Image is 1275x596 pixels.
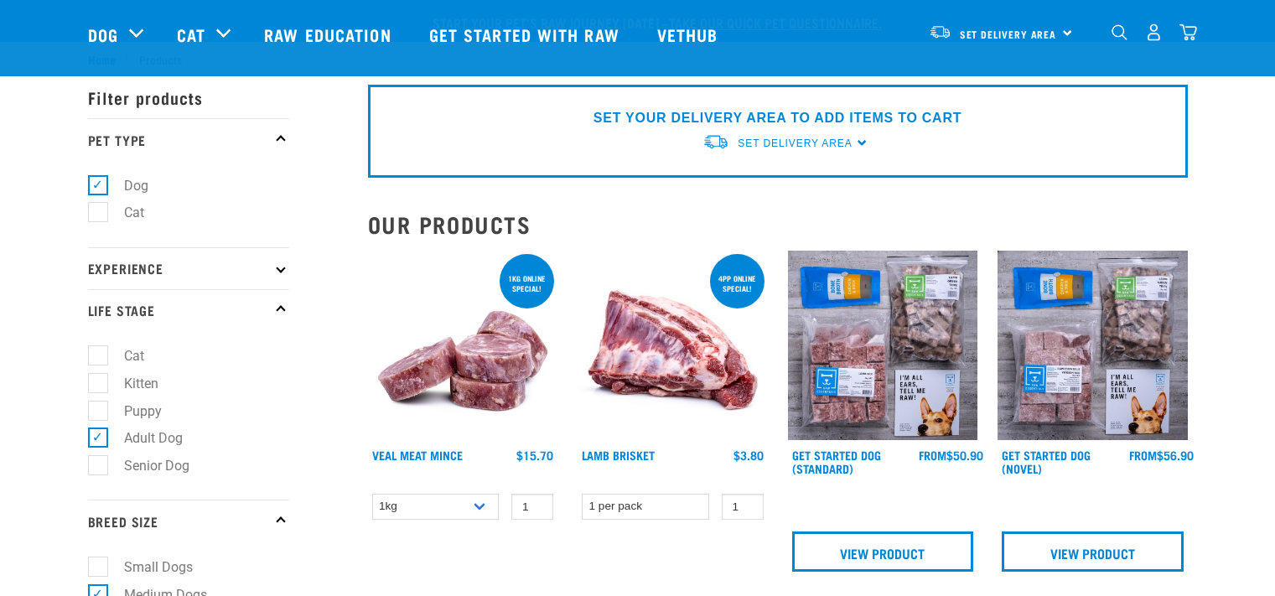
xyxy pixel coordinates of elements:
img: 1240 Lamb Brisket Pieces 01 [578,251,768,441]
a: Raw Education [247,1,412,68]
img: van-moving.png [929,24,951,39]
p: SET YOUR DELIVERY AREA TO ADD ITEMS TO CART [593,108,961,128]
img: NSP Dog Standard Update [788,251,978,441]
div: 4pp online special! [710,266,764,301]
span: Set Delivery Area [738,137,852,149]
img: NSP Dog Novel Update [998,251,1188,441]
p: Life Stage [88,289,289,331]
p: Filter products [88,76,289,118]
input: 1 [511,494,553,520]
label: Puppy [97,401,168,422]
div: 1kg online special! [500,266,554,301]
a: Vethub [640,1,739,68]
a: Get Started Dog (Novel) [1002,452,1091,471]
h2: Our Products [368,211,1188,237]
div: $15.70 [516,448,553,462]
a: Cat [177,22,205,47]
p: Breed Size [88,500,289,542]
a: View Product [1002,531,1184,572]
img: 1160 Veal Meat Mince Medallions 01 [368,251,558,441]
label: Small Dogs [97,557,200,578]
img: home-icon-1@2x.png [1112,24,1127,40]
a: View Product [792,531,974,572]
img: home-icon@2x.png [1179,23,1197,41]
label: Kitten [97,373,165,394]
span: Set Delivery Area [960,31,1057,37]
input: 1 [722,494,764,520]
span: FROM [919,452,946,458]
a: Dog [88,22,118,47]
div: $56.90 [1129,448,1194,462]
a: Veal Meat Mince [372,452,463,458]
span: FROM [1129,452,1157,458]
img: van-moving.png [702,133,729,151]
label: Adult Dog [97,428,189,448]
label: Dog [97,175,155,196]
a: Get started with Raw [412,1,640,68]
div: $50.90 [919,448,983,462]
label: Cat [97,345,151,366]
div: $3.80 [733,448,764,462]
img: user.png [1145,23,1163,41]
label: Senior Dog [97,455,196,476]
p: Pet Type [88,118,289,160]
p: Experience [88,247,289,289]
a: Lamb Brisket [582,452,655,458]
a: Get Started Dog (Standard) [792,452,881,471]
label: Cat [97,202,151,223]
